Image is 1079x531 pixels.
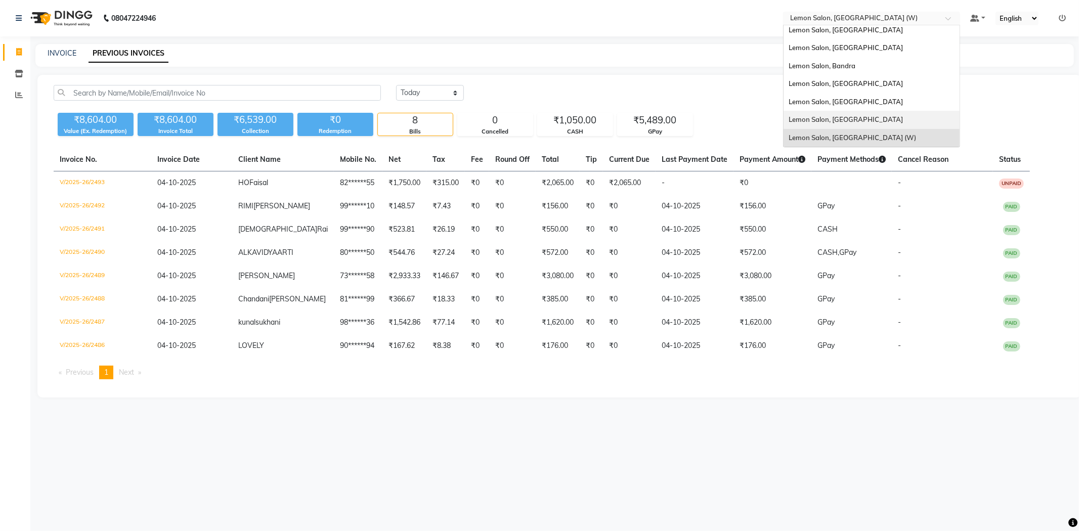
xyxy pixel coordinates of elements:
span: Tip [586,155,597,164]
span: 04-10-2025 [157,294,196,303]
td: ₹1,750.00 [382,171,426,195]
div: CASH [538,127,613,136]
td: ₹366.67 [382,288,426,311]
span: - [898,248,901,257]
div: Redemption [297,127,373,136]
span: Mobile No. [340,155,376,164]
span: 04-10-2025 [157,178,196,187]
span: Chandani [238,294,269,303]
span: ALKA [238,248,256,257]
span: - [898,178,901,187]
span: GPay [817,271,835,280]
td: V/2025-26/2488 [54,288,151,311]
span: Last Payment Date [662,155,727,164]
td: ₹385.00 [733,288,811,311]
div: ₹8,604.00 [138,113,213,127]
span: Payment Amount [740,155,805,164]
span: Lemon Salon, [GEOGRAPHIC_DATA] (W) [789,134,916,142]
td: ₹0 [603,218,656,241]
td: ₹0 [733,171,811,195]
span: Invoice Date [157,155,200,164]
td: ₹148.57 [382,195,426,218]
td: ₹0 [465,264,489,288]
div: Value (Ex. Redemption) [58,127,134,136]
span: Status [999,155,1021,164]
div: GPay [618,127,693,136]
span: Round Off [495,155,530,164]
td: ₹0 [465,171,489,195]
td: V/2025-26/2490 [54,241,151,264]
span: 04-10-2025 [157,225,196,234]
td: ₹26.19 [426,218,465,241]
td: ₹146.67 [426,264,465,288]
span: Next [119,368,134,377]
td: ₹176.00 [733,334,811,358]
td: 04-10-2025 [656,218,733,241]
td: ₹18.33 [426,288,465,311]
span: - [898,201,901,210]
td: ₹0 [603,195,656,218]
span: Lemon Salon, [GEOGRAPHIC_DATA] [789,43,903,52]
span: [PERSON_NAME] [269,294,326,303]
td: ₹8.38 [426,334,465,358]
span: - [898,294,901,303]
td: ₹0 [580,171,603,195]
div: Bills [378,127,453,136]
span: - [898,318,901,327]
td: ₹385.00 [536,288,580,311]
div: ₹5,489.00 [618,113,693,127]
span: Tax [433,155,445,164]
td: ₹2,065.00 [536,171,580,195]
td: ₹0 [603,241,656,264]
span: Rai [317,225,328,234]
span: 04-10-2025 [157,318,196,327]
span: Current Due [609,155,650,164]
td: ₹315.00 [426,171,465,195]
span: - [898,271,901,280]
td: ₹0 [603,334,656,358]
span: Cancel Reason [898,155,948,164]
a: INVOICE [48,49,76,58]
div: 8 [378,113,453,127]
td: ₹0 [489,311,536,334]
span: Net [389,155,401,164]
div: 0 [458,113,533,127]
span: GPay [817,318,835,327]
td: V/2025-26/2486 [54,334,151,358]
td: ₹176.00 [536,334,580,358]
span: Lemon Salon, [GEOGRAPHIC_DATA] [789,98,903,106]
td: ₹550.00 [536,218,580,241]
td: ₹0 [603,288,656,311]
span: PAID [1003,341,1020,351]
span: Faisal [249,178,268,187]
span: Fee [471,155,483,164]
td: ₹2,933.33 [382,264,426,288]
span: 04-10-2025 [157,201,196,210]
span: RIMI [238,201,253,210]
td: ₹523.81 [382,218,426,241]
span: - [898,225,901,234]
td: ₹0 [580,195,603,218]
td: ₹0 [489,288,536,311]
td: ₹1,620.00 [536,311,580,334]
span: Lemon Salon, [GEOGRAPHIC_DATA] [789,79,903,87]
span: GPay [817,201,835,210]
span: 1 [104,368,108,377]
td: ₹0 [465,218,489,241]
td: ₹77.14 [426,311,465,334]
span: LOVELY [238,341,264,350]
img: logo [26,4,95,32]
td: ₹0 [489,264,536,288]
span: Lemon Salon, [GEOGRAPHIC_DATA] [789,26,903,34]
span: PAID [1003,202,1020,212]
td: ₹0 [465,195,489,218]
td: ₹572.00 [536,241,580,264]
td: ₹156.00 [733,195,811,218]
td: ₹1,620.00 [733,311,811,334]
td: ₹0 [489,241,536,264]
td: ₹0 [580,241,603,264]
span: 04-10-2025 [157,248,196,257]
ng-dropdown-panel: Options list [783,25,960,147]
td: ₹0 [580,334,603,358]
td: ₹572.00 [733,241,811,264]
